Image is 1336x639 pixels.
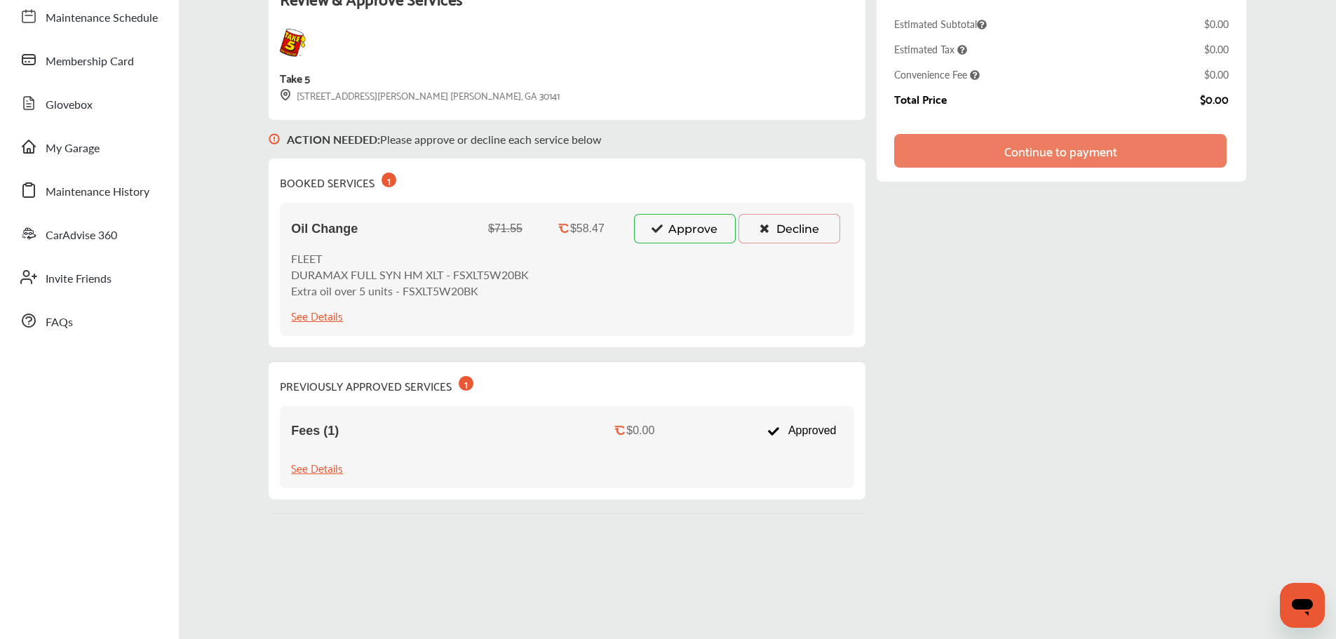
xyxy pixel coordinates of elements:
[46,314,73,332] span: FAQs
[46,9,158,27] span: Maintenance Schedule
[1280,583,1325,628] iframe: Button to launch messaging window
[280,68,309,87] div: Take 5
[1200,93,1229,105] div: $0.00
[738,214,840,243] button: Decline
[13,85,165,121] a: Glovebox
[634,214,736,243] button: Approve
[291,424,339,438] span: Fees (1)
[13,128,165,165] a: My Garage
[291,306,343,325] div: See Details
[570,222,605,235] div: $58.47
[13,302,165,339] a: FAQs
[280,29,306,57] img: logo-take5.png
[13,41,165,78] a: Membership Card
[13,215,165,252] a: CarAdvise 360
[280,87,560,103] div: [STREET_ADDRESS][PERSON_NAME] [PERSON_NAME], GA 30141
[1204,67,1229,81] div: $0.00
[46,270,112,288] span: Invite Friends
[46,53,134,71] span: Membership Card
[291,250,529,267] p: FLEET
[382,173,396,187] div: 1
[46,140,100,158] span: My Garage
[287,131,380,147] b: ACTION NEEDED :
[894,67,980,81] span: Convenience Fee
[269,120,280,159] img: svg+xml;base64,PHN2ZyB3aWR0aD0iMTYiIGhlaWdodD0iMTciIHZpZXdCb3g9IjAgMCAxNiAxNyIgZmlsbD0ibm9uZSIgeG...
[894,17,987,31] span: Estimated Subtotal
[894,93,947,105] div: Total Price
[280,373,473,395] div: PREVIOUSLY APPROVED SERVICES
[626,424,654,437] div: $0.00
[291,458,343,477] div: See Details
[287,131,602,147] p: Please approve or decline each service below
[280,170,396,191] div: BOOKED SERVICES
[894,42,967,56] span: Estimated Tax
[1204,17,1229,31] div: $0.00
[1204,42,1229,56] div: $0.00
[46,227,117,245] span: CarAdvise 360
[13,172,165,208] a: Maintenance History
[1004,144,1117,158] div: Continue to payment
[488,222,522,235] div: $71.55
[46,96,93,114] span: Glovebox
[46,183,149,201] span: Maintenance History
[760,417,843,444] div: Approved
[13,259,165,295] a: Invite Friends
[291,283,529,299] p: Extra oil over 5 units - FSXLT5W20BK
[459,376,473,391] div: 1
[280,89,291,101] img: svg+xml;base64,PHN2ZyB3aWR0aD0iMTYiIGhlaWdodD0iMTciIHZpZXdCb3g9IjAgMCAxNiAxNyIgZmlsbD0ibm9uZSIgeG...
[291,222,358,236] span: Oil Change
[291,267,529,283] p: DURAMAX FULL SYN HM XLT - FSXLT5W20BK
